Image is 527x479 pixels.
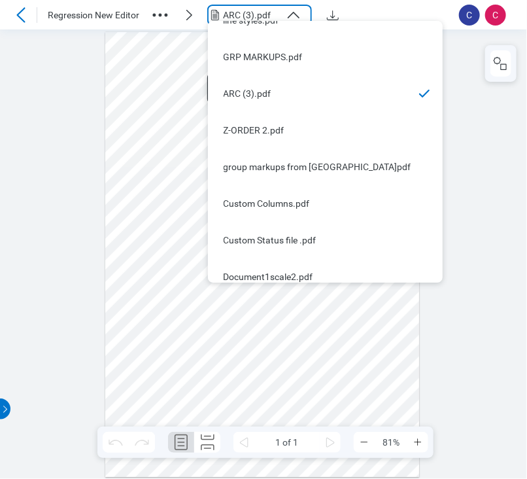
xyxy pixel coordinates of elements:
[354,432,375,453] button: Zoom Out
[224,270,411,283] div: Document1scale2.pdf
[223,9,280,22] div: ARC (3).pdf
[194,432,220,453] button: Continuous Page Layout
[224,234,411,247] div: Custom Status file .pdf
[224,160,411,173] div: group markups from [GEOGRAPHIC_DATA]pdf
[254,432,320,453] span: 1 of 1
[459,5,480,26] span: C
[168,432,194,453] button: Single Page Layout
[224,87,411,100] div: ARC (3).pdf
[375,432,407,453] span: 81%
[129,432,155,453] button: Redo
[103,432,129,453] button: Undo
[208,21,443,283] ul: Menu
[407,432,428,453] button: Zoom In
[207,5,312,26] button: ARC (3).pdf
[224,197,411,210] div: Custom Columns.pdf
[224,50,411,63] div: GRP MARKUPS.pdf
[48,9,139,22] span: Regression New Editor
[485,5,506,26] span: C
[224,124,411,137] div: Z-ORDER 2.pdf
[322,5,343,26] button: Download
